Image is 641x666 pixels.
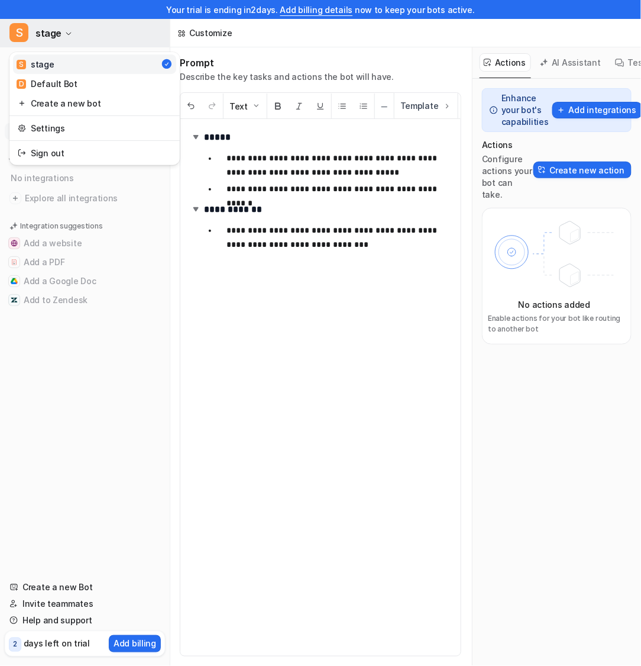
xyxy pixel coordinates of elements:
img: reset [18,122,26,134]
span: stage [35,25,61,41]
span: S [9,23,28,42]
img: reset [18,97,26,110]
div: stage [17,58,54,70]
span: S [17,60,26,69]
img: reset [18,147,26,159]
div: Sstage [9,52,180,165]
div: Default Bot [17,78,77,90]
a: Create a new bot [13,94,176,113]
a: Sign out [13,143,176,163]
span: D [17,79,26,89]
a: Settings [13,118,176,138]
